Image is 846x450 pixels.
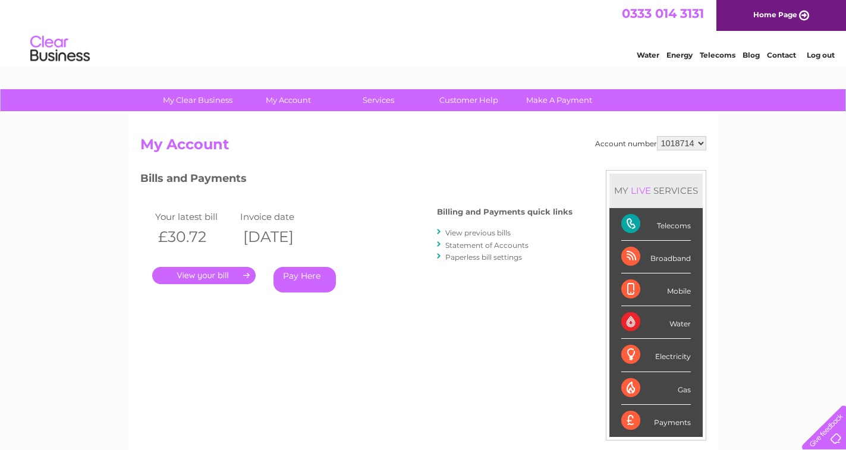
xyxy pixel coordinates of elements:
a: Energy [666,51,693,59]
div: Water [621,306,691,339]
a: Customer Help [420,89,518,111]
div: Mobile [621,273,691,306]
div: LIVE [628,185,653,196]
img: logo.png [30,31,90,67]
a: Telecoms [700,51,735,59]
div: MY SERVICES [609,174,703,207]
a: My Clear Business [149,89,247,111]
a: Services [329,89,427,111]
a: Water [637,51,659,59]
div: Electricity [621,339,691,372]
td: Invoice date [237,209,323,225]
div: Payments [621,405,691,437]
h4: Billing and Payments quick links [437,207,573,216]
a: My Account [239,89,337,111]
a: Statement of Accounts [445,241,529,250]
td: Your latest bill [152,209,238,225]
a: Pay Here [273,267,336,292]
h2: My Account [140,136,706,159]
a: . [152,267,256,284]
div: Account number [595,136,706,150]
a: Blog [743,51,760,59]
a: View previous bills [445,228,511,237]
a: Log out [807,51,835,59]
th: £30.72 [152,225,238,249]
div: Clear Business is a trading name of Verastar Limited (registered in [GEOGRAPHIC_DATA] No. 3667643... [143,7,705,58]
h3: Bills and Payments [140,170,573,191]
a: 0333 014 3131 [622,6,704,21]
th: [DATE] [237,225,323,249]
div: Broadband [621,241,691,273]
div: Telecoms [621,208,691,241]
a: Contact [767,51,796,59]
div: Gas [621,372,691,405]
a: Paperless bill settings [445,253,522,262]
a: Make A Payment [510,89,608,111]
